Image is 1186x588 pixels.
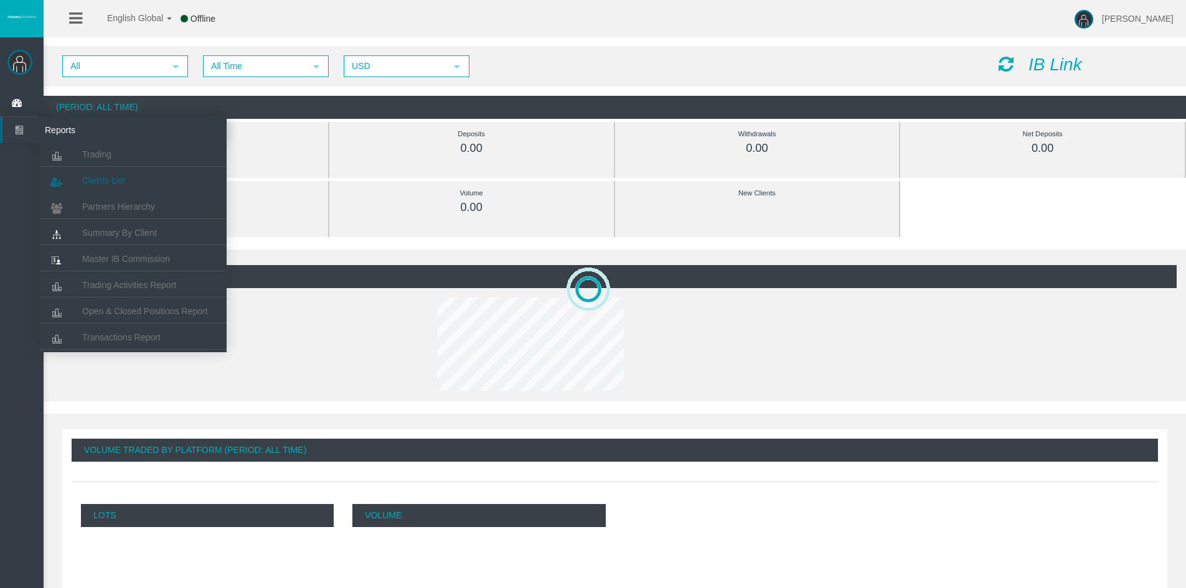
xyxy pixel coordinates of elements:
a: Open & Closed Positions Report [40,300,227,322]
div: Volume [357,186,586,200]
span: USD [345,57,446,76]
img: user-image [1075,10,1093,29]
div: New Clients [643,186,872,200]
span: Summary By Client [82,228,157,238]
div: 0.00 [928,141,1157,156]
a: Master IB Commission [40,248,227,270]
div: 0.00 [643,141,872,156]
span: Trading Activities Report [82,280,176,290]
div: 0.00 [357,141,586,156]
a: Reports [2,117,227,143]
span: Master IB Commission [82,254,170,264]
i: Reload Dashboard [999,55,1014,73]
span: select [171,62,181,72]
span: Partners Hierarchy [82,202,155,212]
span: select [311,62,321,72]
a: Summary By Client [40,222,227,244]
img: logo.svg [6,14,37,19]
div: Volume Traded By Platform (Period: All Time) [72,439,1158,462]
a: Trading [40,143,227,166]
div: (Period: All Time) [44,96,1186,119]
span: Open & Closed Positions Report [82,306,208,316]
div: Withdrawals [643,127,872,141]
span: Transactions Report [82,332,161,342]
p: Lots [81,504,334,527]
span: English Global [91,13,163,23]
a: Clients List [40,169,227,192]
a: Partners Hierarchy [40,195,227,218]
span: Clients List [82,175,125,185]
i: IB Link [1028,55,1082,74]
span: select [452,62,462,72]
a: Transactions Report [40,326,227,348]
a: Trading Activities Report [40,274,227,296]
span: [PERSON_NAME] [1102,14,1174,24]
span: All Time [204,57,305,76]
span: Offline [191,14,215,24]
span: Trading [82,149,111,159]
div: Net Deposits [928,127,1157,141]
span: All [64,57,164,76]
div: 0.00 [357,200,586,215]
div: Deposits [357,127,586,141]
span: Reports [35,117,158,143]
p: Volume [352,504,605,527]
